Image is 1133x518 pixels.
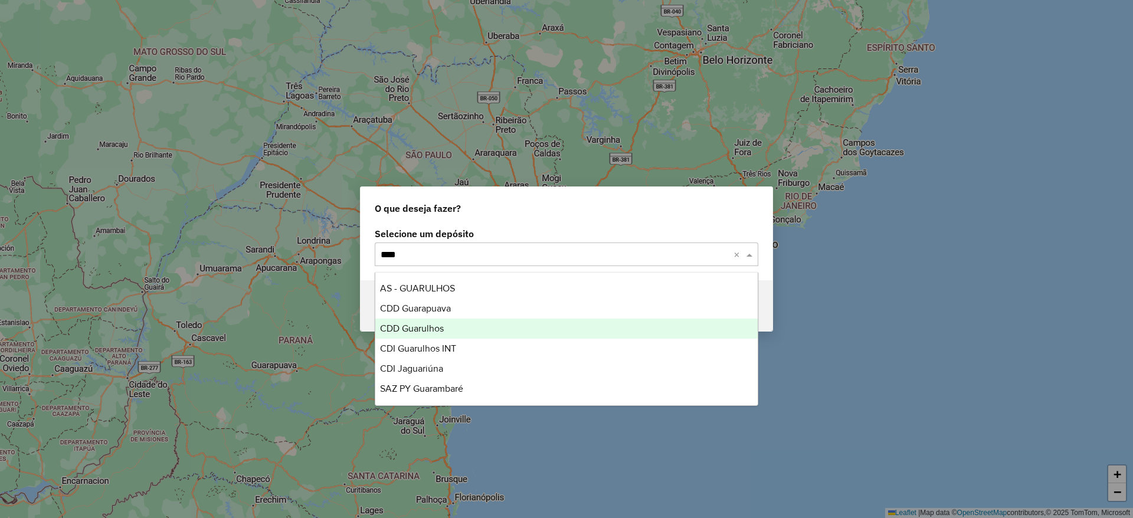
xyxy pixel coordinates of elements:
[375,201,461,215] span: O que deseja fazer?
[380,363,443,373] span: CDI Jaguariúna
[380,323,444,333] span: CDD Guarulhos
[375,227,758,241] label: Selecione um depósito
[380,303,451,313] span: CDD Guarapuava
[375,272,758,406] ng-dropdown-panel: Options list
[733,247,744,261] span: Clear all
[380,343,456,353] span: CDI Guarulhos INT
[380,383,463,394] span: SAZ PY Guarambaré
[380,283,455,293] span: AS - GUARULHOS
